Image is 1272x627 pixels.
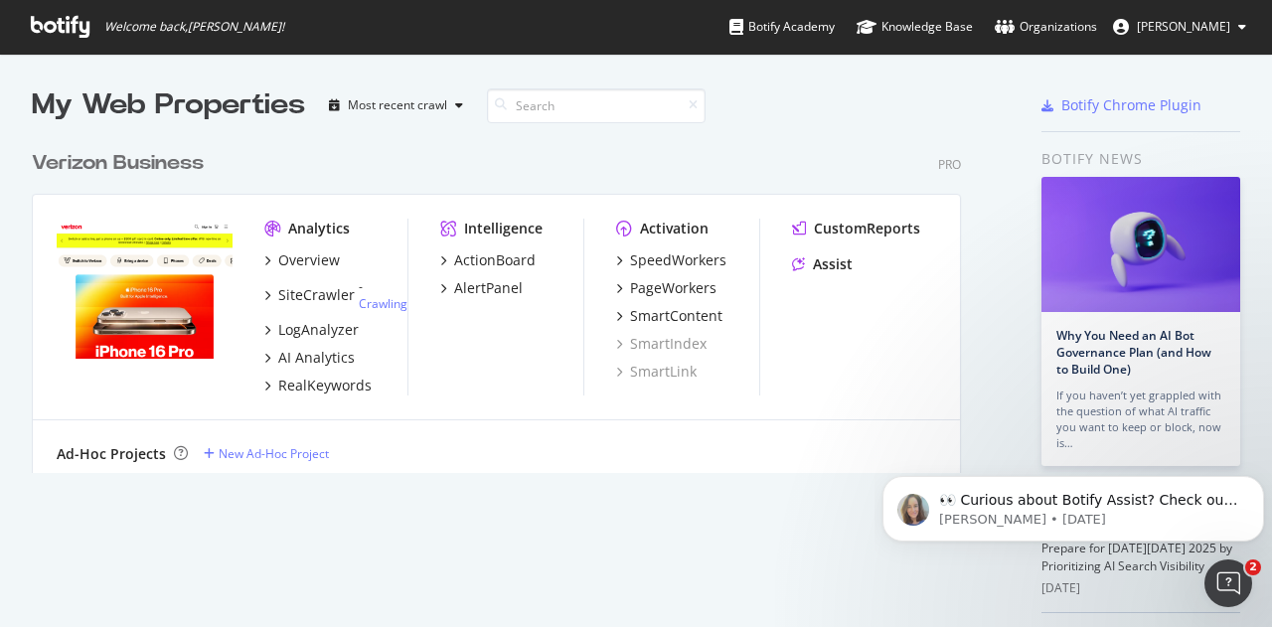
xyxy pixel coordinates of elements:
div: Knowledge Base [857,17,973,37]
div: CustomReports [814,219,920,238]
iframe: Intercom notifications message [874,434,1272,573]
span: Vinod Immanni [1137,18,1230,35]
div: Verizon Business [32,149,204,178]
div: Intelligence [464,219,543,238]
a: Assist [792,254,853,274]
a: LogAnalyzer [264,320,359,340]
div: RealKeywords [278,376,372,395]
div: Analytics [288,219,350,238]
div: Botify news [1041,148,1240,170]
button: Most recent crawl [321,89,471,121]
a: Botify Chrome Plugin [1041,95,1201,115]
span: Welcome back, [PERSON_NAME] ! [104,19,284,35]
a: Overview [264,250,340,270]
div: If you haven’t yet grappled with the question of what AI traffic you want to keep or block, now is… [1056,388,1225,451]
div: - [359,278,407,312]
a: Crawling [359,295,407,312]
div: My Web Properties [32,85,305,125]
div: Activation [640,219,709,238]
div: SmartContent [630,306,722,326]
a: SpeedWorkers [616,250,726,270]
a: AlertPanel [440,278,523,298]
input: Search [487,88,706,123]
img: Verizon.com/business [57,219,233,360]
a: SiteCrawler- Crawling [264,278,407,312]
div: AlertPanel [454,278,523,298]
a: ActionBoard [440,250,536,270]
div: LogAnalyzer [278,320,359,340]
iframe: Intercom live chat [1204,559,1252,607]
a: Why You Need an AI Bot Governance Plan (and How to Build One) [1056,327,1211,378]
div: Most recent crawl [348,99,447,111]
img: Why You Need an AI Bot Governance Plan (and How to Build One) [1041,177,1240,312]
div: Botify Academy [729,17,835,37]
a: SmartLink [616,362,697,382]
a: Verizon Business [32,149,212,178]
button: [PERSON_NAME] [1097,11,1262,43]
div: SpeedWorkers [630,250,726,270]
div: grid [32,125,977,473]
div: Overview [278,250,340,270]
a: New Ad-Hoc Project [204,445,329,462]
a: RealKeywords [264,376,372,395]
div: [DATE] [1041,579,1240,597]
a: SmartContent [616,306,722,326]
div: Pro [938,156,961,173]
div: SiteCrawler [278,285,355,305]
div: Ad-Hoc Projects [57,444,166,464]
div: Assist [813,254,853,274]
div: Organizations [995,17,1097,37]
a: AI Analytics [264,348,355,368]
a: PageWorkers [616,278,716,298]
div: Botify Chrome Plugin [1061,95,1201,115]
div: PageWorkers [630,278,716,298]
span: 2 [1245,559,1261,575]
div: ActionBoard [454,250,536,270]
a: CustomReports [792,219,920,238]
div: New Ad-Hoc Project [219,445,329,462]
a: SmartIndex [616,334,707,354]
div: AI Analytics [278,348,355,368]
